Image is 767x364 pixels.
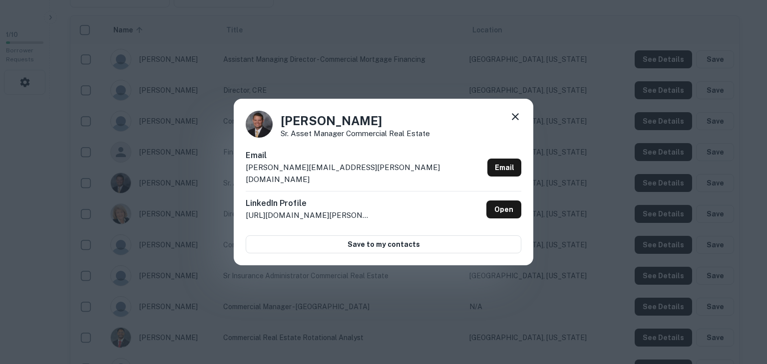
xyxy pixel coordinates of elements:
a: Email [487,159,521,177]
iframe: Chat Widget [717,284,767,332]
p: [URL][DOMAIN_NAME][PERSON_NAME] [246,209,371,221]
a: Open [486,200,521,218]
p: Sr. Asset Manager Commercial Real Estate [281,130,430,137]
h6: LinkedIn Profile [246,197,371,209]
h6: Email [246,150,483,162]
h4: [PERSON_NAME] [281,112,430,130]
p: [PERSON_NAME][EMAIL_ADDRESS][PERSON_NAME][DOMAIN_NAME] [246,162,483,185]
button: Save to my contacts [246,235,521,253]
img: 1516494827538 [246,111,273,138]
